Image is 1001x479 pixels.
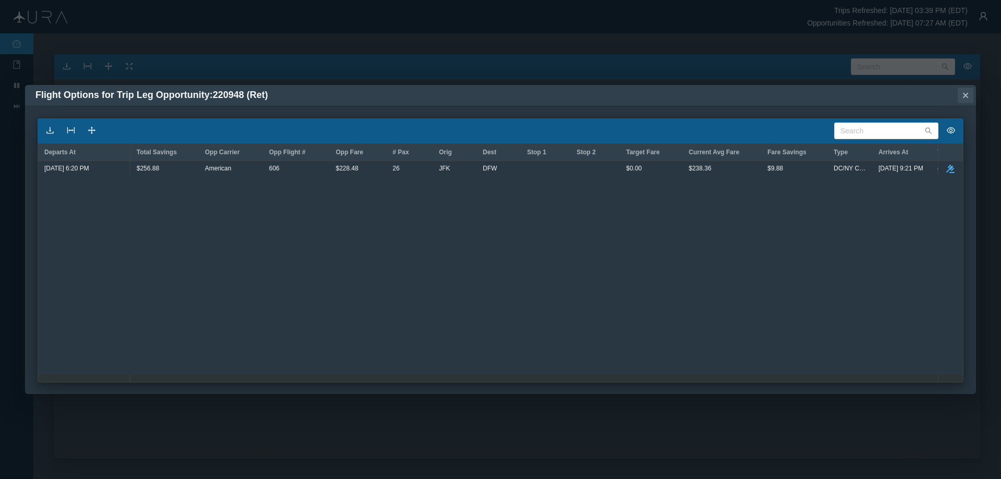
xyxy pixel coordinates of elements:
[213,90,268,100] span: 220948 (Ret)
[439,162,450,175] span: JFK
[83,122,100,139] button: icon: drag
[689,162,711,175] span: $238.36
[44,162,89,175] span: [DATE] 6:20 PM
[205,149,240,156] span: Opp Carrier
[925,127,932,134] i: icon: search
[767,162,783,175] span: $9.88
[878,149,908,156] span: Arrives At
[205,162,231,175] span: American
[626,149,660,156] span: Target Fare
[943,122,959,139] button: icon: eye
[63,122,79,139] button: icon: column-width
[42,122,58,139] button: icon: download
[689,149,739,156] span: Current Avg Fare
[527,149,546,156] span: Stop 1
[336,162,358,175] span: $228.48
[393,162,399,175] span: 26
[937,162,953,175] span: 4h1m
[626,162,642,175] span: $0.00
[878,162,923,175] span: [DATE] 9:21 PM
[483,162,497,175] span: DFW
[937,149,976,156] span: Trip Duration
[269,149,306,156] span: Opp Flight #
[137,162,159,175] span: $256.88
[834,162,866,175] span: DC/NY Combo
[35,90,268,100] span: Flight Options for Trip Leg Opportunity:
[336,149,363,156] span: Opp Fare
[958,88,973,103] button: Close
[577,149,596,156] span: Stop 2
[44,149,76,156] span: Departs At
[483,149,496,156] span: Dest
[439,149,452,156] span: Orig
[137,149,177,156] span: Total Savings
[767,149,807,156] span: Fare Savings
[269,162,279,175] span: 606
[393,149,409,156] span: # Pax
[834,149,848,156] span: Type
